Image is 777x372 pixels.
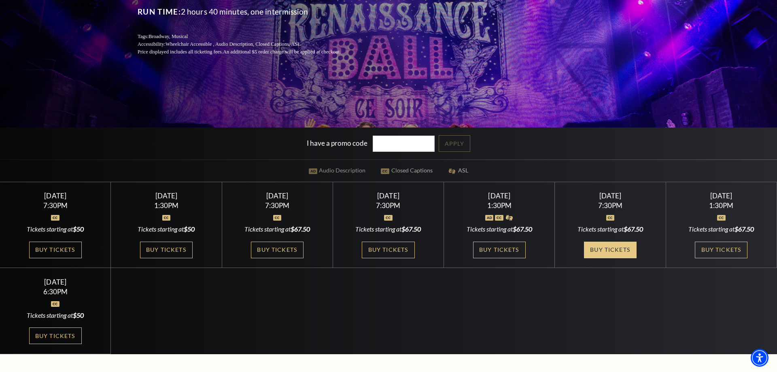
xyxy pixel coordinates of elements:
[10,202,101,209] div: 7:30PM
[138,40,360,48] p: Accessibility:
[513,225,532,233] span: $67.50
[140,242,193,258] a: Buy Tickets
[251,242,304,258] a: Buy Tickets
[10,225,101,234] div: Tickets starting at
[138,7,181,16] span: Run Time:
[149,34,188,39] span: Broadway, Musical
[675,202,767,209] div: 1:30PM
[121,191,212,200] div: [DATE]
[184,225,195,233] span: $50
[73,225,84,233] span: $50
[231,202,323,209] div: 7:30PM
[166,41,301,47] span: Wheelchair Accessible , Audio Description, Closed Captions, ASL
[291,225,310,233] span: $67.50
[29,327,82,344] a: Buy Tickets
[121,202,212,209] div: 1:30PM
[10,288,101,295] div: 6:30PM
[454,202,545,209] div: 1:30PM
[231,191,323,200] div: [DATE]
[473,242,526,258] a: Buy Tickets
[454,225,545,234] div: Tickets starting at
[343,225,434,234] div: Tickets starting at
[223,49,341,55] span: An additional $5 order charge will be applied at checkout.
[695,242,747,258] a: Buy Tickets
[454,191,545,200] div: [DATE]
[343,191,434,200] div: [DATE]
[138,5,360,18] p: 2 hours 40 minutes, one intermission
[138,48,360,56] p: Price displayed includes all ticketing fees.
[675,191,767,200] div: [DATE]
[401,225,421,233] span: $67.50
[584,242,637,258] a: Buy Tickets
[121,225,212,234] div: Tickets starting at
[565,202,656,209] div: 7:30PM
[307,138,367,147] label: I have a promo code
[565,225,656,234] div: Tickets starting at
[29,242,82,258] a: Buy Tickets
[10,191,101,200] div: [DATE]
[362,242,414,258] a: Buy Tickets
[735,225,754,233] span: $67.50
[675,225,767,234] div: Tickets starting at
[73,311,84,319] span: $50
[10,311,101,320] div: Tickets starting at
[138,33,360,40] p: Tags:
[343,202,434,209] div: 7:30PM
[565,191,656,200] div: [DATE]
[624,225,643,233] span: $67.50
[10,278,101,286] div: [DATE]
[231,225,323,234] div: Tickets starting at
[751,349,769,367] div: Accessibility Menu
